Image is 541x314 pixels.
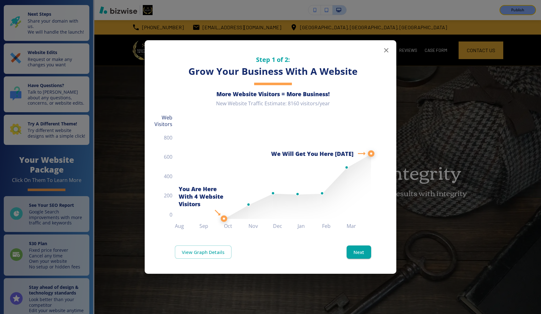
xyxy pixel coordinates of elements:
h6: Nov [248,222,273,230]
h5: Step 1 of 2: [175,55,371,64]
h6: More Website Visitors = More Business! [175,90,371,98]
h6: Aug [175,222,199,230]
h6: Dec [273,222,298,230]
a: View Graph Details [175,245,231,259]
h6: Oct [224,222,248,230]
h6: Jan [298,222,322,230]
div: New Website Traffic Estimate: 8160 visitors/year [175,100,371,112]
div: YYYY-MM-DD [145,40,396,274]
h6: Feb [322,222,347,230]
h6: Sep [199,222,224,230]
button: Next [347,245,371,259]
h6: Mar [347,222,371,230]
h3: Grow Your Business With A Website [175,65,371,78]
